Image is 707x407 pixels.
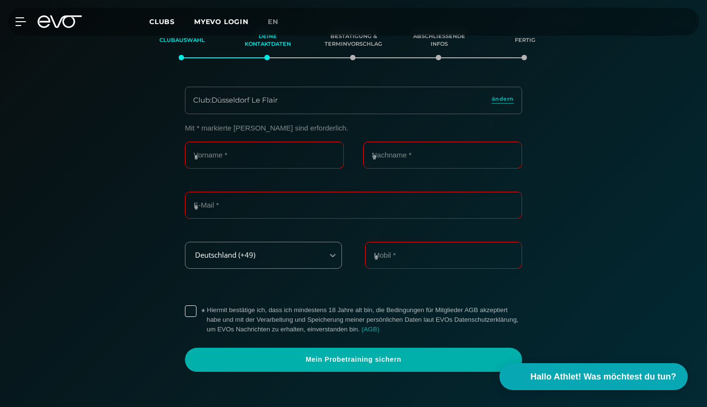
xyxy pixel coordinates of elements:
a: Clubs [149,17,194,26]
a: Mein Probetraining sichern [185,348,522,372]
span: Clubs [149,17,175,26]
a: ändern [492,95,514,106]
label: Hiermit bestätige ich, dass ich mindestens 18 Jahre alt bin, die Bedingungen für Mitglieder AGB a... [207,305,522,334]
a: (AGB) [362,326,380,333]
p: Mit * markierte [PERSON_NAME] sind erforderlich. [185,124,522,132]
span: Hallo Athlet! Was möchtest du tun? [530,370,676,383]
a: MYEVO LOGIN [194,17,249,26]
span: en [268,17,278,26]
a: en [268,16,290,27]
div: Deutschland (+49) [186,251,317,259]
span: Mein Probetraining sichern [208,355,499,365]
button: Hallo Athlet! Was möchtest du tun? [499,363,688,390]
div: Club : Düsseldorf Le Flair [193,95,278,106]
span: ändern [492,95,514,103]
